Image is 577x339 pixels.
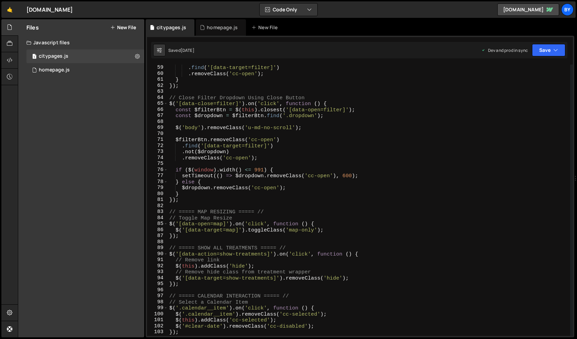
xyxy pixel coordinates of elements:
[168,47,194,53] div: Saved
[147,77,168,83] div: 61
[147,167,168,173] div: 76
[147,161,168,167] div: 75
[147,185,168,191] div: 79
[26,5,73,14] div: [DOMAIN_NAME]
[147,197,168,203] div: 81
[147,281,168,287] div: 95
[181,47,194,53] div: [DATE]
[147,119,168,125] div: 68
[26,49,144,63] div: 6615/12744.js
[481,47,528,53] div: Dev and prod in sync
[147,329,168,335] div: 103
[147,155,168,161] div: 74
[26,24,39,31] h2: Files
[147,143,168,149] div: 72
[147,227,168,233] div: 86
[561,3,574,16] a: By
[147,209,168,215] div: 83
[147,287,168,293] div: 96
[32,54,36,60] span: 1
[26,63,144,77] div: 6615/12742.js
[532,44,565,56] button: Save
[207,24,238,31] div: homepage.js
[147,263,168,269] div: 92
[147,95,168,101] div: 64
[147,191,168,197] div: 80
[39,53,68,59] div: citypages.js
[147,257,168,263] div: 91
[147,71,168,77] div: 60
[147,317,168,323] div: 101
[147,173,168,179] div: 77
[39,67,70,73] div: homepage.js
[18,36,144,49] div: Javascript files
[147,131,168,137] div: 70
[147,311,168,317] div: 100
[147,245,168,251] div: 89
[147,83,168,89] div: 62
[147,107,168,113] div: 66
[147,275,168,281] div: 94
[157,24,186,31] div: citypages.js
[147,125,168,131] div: 69
[147,251,168,257] div: 90
[147,203,168,209] div: 82
[147,299,168,305] div: 98
[147,113,168,119] div: 67
[147,305,168,311] div: 99
[147,215,168,221] div: 84
[147,323,168,329] div: 102
[147,269,168,275] div: 93
[1,1,18,18] a: 🤙
[147,65,168,71] div: 59
[147,101,168,107] div: 65
[147,239,168,245] div: 88
[110,25,136,30] button: New File
[147,293,168,299] div: 97
[147,137,168,143] div: 71
[147,149,168,155] div: 73
[147,89,168,95] div: 63
[251,24,280,31] div: New File
[147,233,168,239] div: 87
[497,3,559,16] a: [DOMAIN_NAME]
[147,179,168,185] div: 78
[147,221,168,227] div: 85
[260,3,317,16] button: Code Only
